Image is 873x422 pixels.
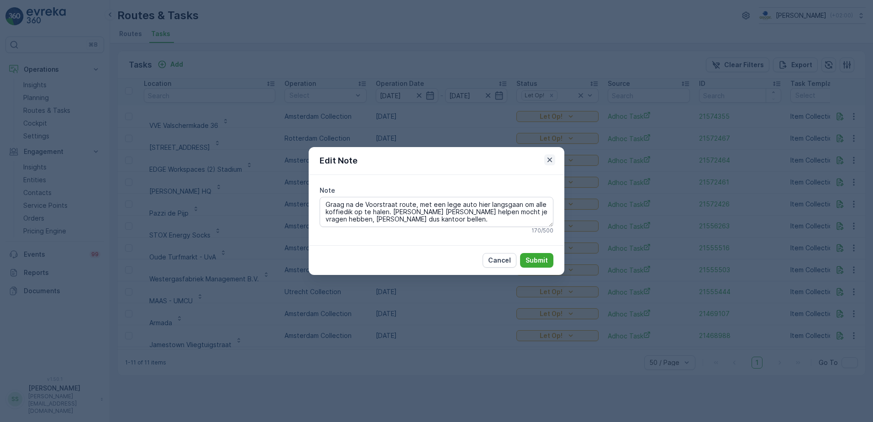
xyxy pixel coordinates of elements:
button: Submit [520,253,553,268]
p: Edit Note [320,154,358,167]
p: Cancel [488,256,511,265]
textarea: Graag na de Voorstraat route, met een lege auto hier langsgaan om alle koffiedik op te halen. [PE... [320,197,553,227]
label: Note [320,186,335,194]
p: Submit [526,256,548,265]
button: Cancel [483,253,516,268]
p: 170 / 500 [531,227,553,234]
